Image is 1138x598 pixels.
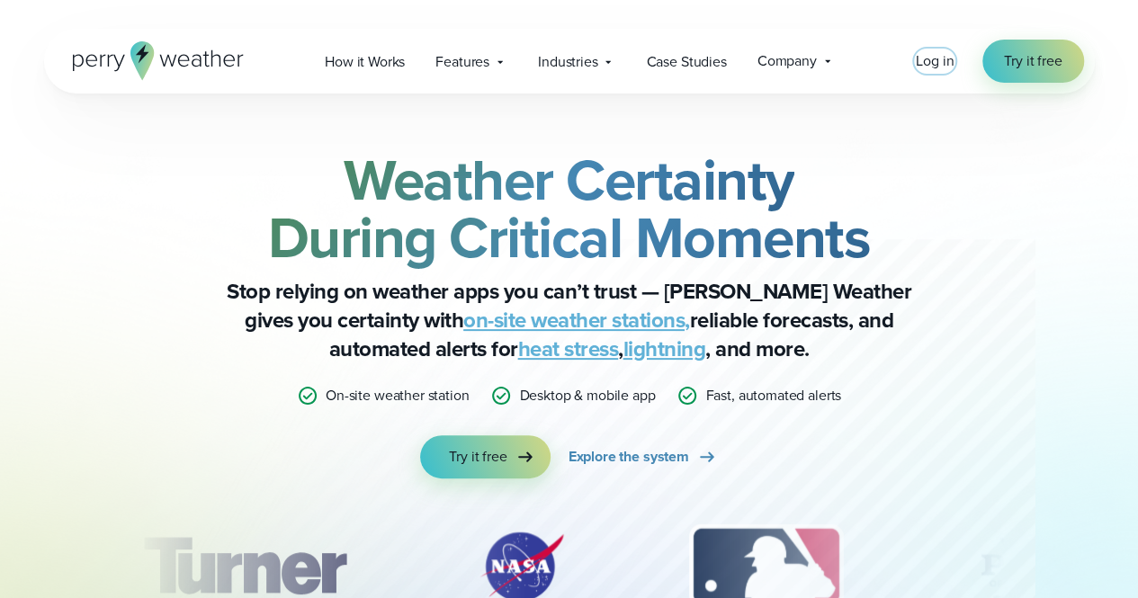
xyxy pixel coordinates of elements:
span: Try it free [1004,50,1062,72]
a: Try it free [982,40,1083,83]
a: on-site weather stations, [463,304,690,336]
a: Case Studies [631,43,741,80]
a: heat stress [518,333,619,365]
span: Explore the system [569,446,689,468]
span: Try it free [449,446,506,468]
a: Try it free [420,435,550,478]
span: Log in [916,50,954,71]
span: Company [757,50,817,72]
span: Case Studies [646,51,726,73]
strong: Weather Certainty During Critical Moments [268,138,871,280]
span: How it Works [325,51,405,73]
a: How it Works [309,43,420,80]
a: Log in [916,50,954,72]
a: lightning [623,333,706,365]
span: Industries [538,51,597,73]
a: Explore the system [569,435,718,478]
p: Fast, automated alerts [705,385,841,406]
p: On-site weather station [326,385,469,406]
span: Features [435,51,489,73]
p: Stop relying on weather apps you can’t trust — [PERSON_NAME] Weather gives you certainty with rel... [210,277,929,363]
p: Desktop & mobile app [519,385,655,406]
